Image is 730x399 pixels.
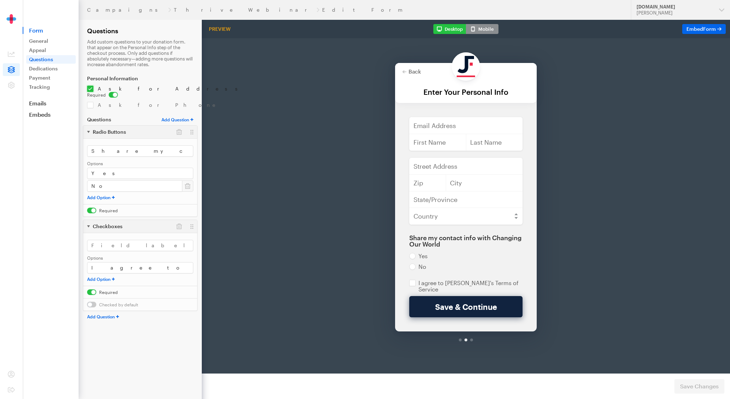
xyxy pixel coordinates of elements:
[87,145,193,157] input: Field label
[686,26,716,32] span: Embed
[87,161,193,166] label: Options
[207,258,321,279] button: Save & Continue
[637,10,713,16] div: [PERSON_NAME]
[26,64,76,73] a: Dedications
[26,55,76,64] a: Questions
[23,100,79,107] a: Emails
[174,7,314,13] a: Thrive Webinar
[87,117,153,122] label: Questions
[26,83,76,91] a: Tracking
[87,27,193,35] h2: Questions
[87,240,193,251] input: Field label
[26,74,76,82] a: Payment
[200,30,219,36] button: Back
[23,27,79,34] span: Form
[87,76,193,81] label: Personal Information
[703,26,716,32] span: Form
[466,24,498,34] button: Mobile
[87,129,126,135] button: Radio Buttons
[87,102,222,108] div: %>
[87,195,115,200] button: Add Option
[87,276,115,282] button: Add Option
[206,26,233,32] div: Preview
[26,46,76,54] a: Appeal
[87,255,193,261] label: Options
[87,7,165,13] a: Campaigns
[637,4,713,10] div: [DOMAIN_NAME]
[87,39,193,67] p: Add custom questions to your donation form. that appear on the Personal Info step of the checkout...
[23,111,79,118] a: Embeds
[26,37,76,45] a: General
[200,50,328,58] div: Enter Your Personal Info
[207,196,321,209] div: Share my contact info with Changing Our World
[682,24,726,34] a: EmbedForm
[87,224,122,229] button: Checkboxes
